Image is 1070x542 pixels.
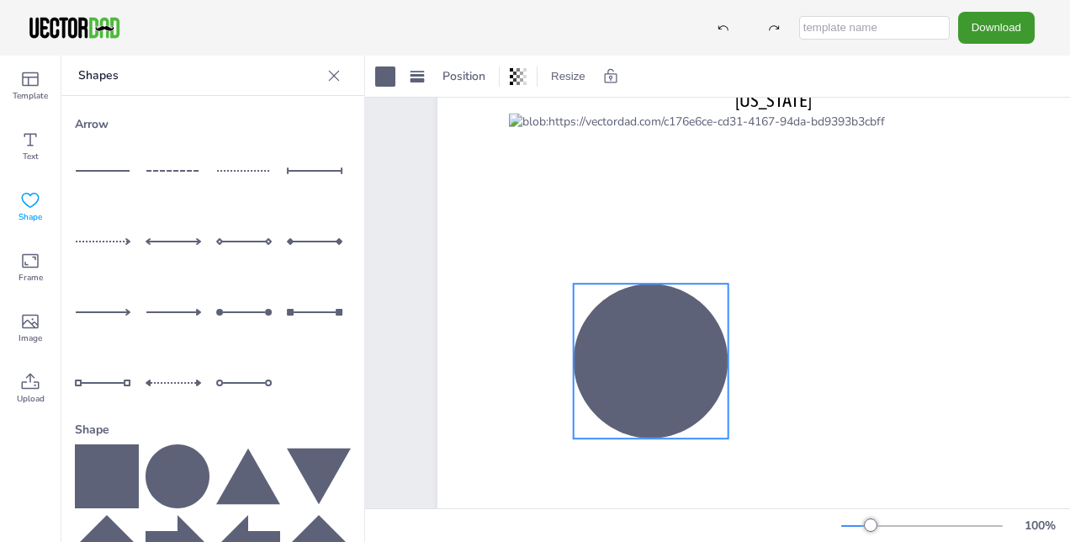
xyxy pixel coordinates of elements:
div: 100 % [1020,518,1060,534]
input: template name [799,16,950,40]
img: VectorDad-1.png [27,15,122,40]
span: Text [23,150,39,163]
span: [US_STATE] [735,89,812,111]
p: Shapes [78,56,320,96]
span: Upload [17,392,45,406]
button: Download [958,12,1035,43]
div: Shape [75,415,351,444]
span: Position [439,68,489,84]
span: Image [19,332,42,345]
span: Frame [19,271,43,284]
span: Shape [19,210,42,224]
div: Arrow [75,109,351,139]
button: Resize [544,63,592,90]
span: Template [13,89,48,103]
